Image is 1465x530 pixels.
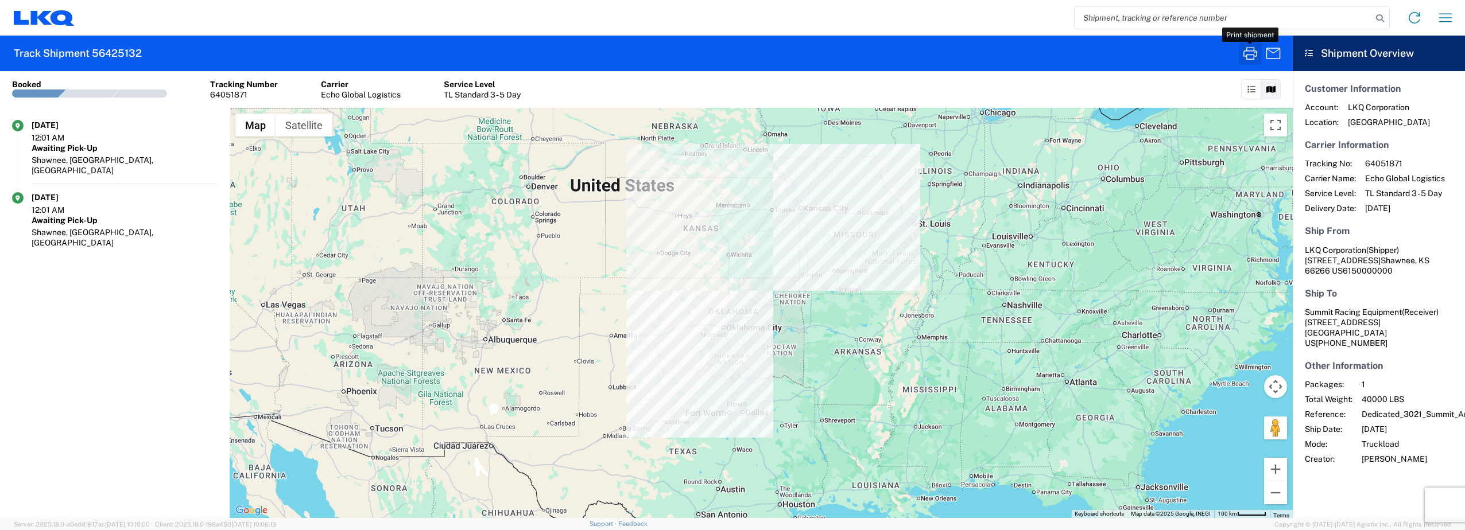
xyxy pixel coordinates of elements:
[1305,203,1356,213] span: Delivery Date:
[155,521,276,528] span: Client: 2025.18.0-198a450
[1305,307,1439,327] span: Summit Racing Equipment [STREET_ADDRESS]
[444,89,521,100] div: TL Standard 3 - 5 Day
[1305,83,1453,94] h5: Customer Information
[232,503,270,518] img: Google
[32,155,218,176] div: Shawnee, [GEOGRAPHIC_DATA], [GEOGRAPHIC_DATA]
[1273,512,1289,519] a: Terms
[1075,510,1124,518] button: Keyboard shortcuts
[1305,360,1453,371] h5: Other Information
[1264,458,1287,481] button: Zoom in
[210,79,278,89] div: Tracking Number
[1305,158,1356,169] span: Tracking No:
[1305,102,1339,112] span: Account:
[1305,394,1352,404] span: Total Weight:
[1402,307,1439,317] span: (Receiver)
[1305,173,1356,184] span: Carrier Name:
[1343,266,1393,275] span: 6150000000
[1075,7,1372,29] input: Shipment, tracking or reference number
[1305,139,1453,150] h5: Carrier Information
[1305,288,1453,299] h5: Ship To
[321,89,401,100] div: Echo Global Logistics
[1305,439,1352,449] span: Mode:
[444,79,521,89] div: Service Level
[1264,416,1287,439] button: Drag Pegman onto the map to open Street View
[1264,481,1287,504] button: Zoom out
[105,521,150,528] span: [DATE] 10:10:00
[1131,510,1211,517] span: Map data ©2025 Google, INEGI
[1305,424,1352,434] span: Ship Date:
[1264,375,1287,398] button: Map camera controls
[1348,102,1430,112] span: LKQ Corporation
[276,114,332,137] button: Show satellite imagery
[1264,114,1287,137] button: Toggle fullscreen view
[231,521,276,528] span: [DATE] 10:06:13
[14,46,142,60] h2: Track Shipment 56425132
[1305,117,1339,127] span: Location:
[1305,454,1352,464] span: Creator:
[32,205,89,215] div: 12:01 AM
[1305,225,1453,236] h5: Ship From
[618,520,648,527] a: Feedback
[1316,338,1388,348] span: [PHONE_NUMBER]
[210,89,278,100] div: 64051871
[1366,245,1399,255] span: (Shipper)
[1305,379,1352,389] span: Packages:
[1214,510,1270,518] button: Map Scale: 100 km per 47 pixels
[1365,203,1445,213] span: [DATE]
[32,227,218,248] div: Shawnee, [GEOGRAPHIC_DATA], [GEOGRAPHIC_DATA]
[1365,158,1445,169] span: 64051871
[1274,519,1451,529] span: Copyright © [DATE]-[DATE] Agistix Inc., All Rights Reserved
[14,521,150,528] span: Server: 2025.18.0-a0edd1917ac
[32,143,218,153] div: Awaiting Pick-Up
[321,79,401,89] div: Carrier
[235,114,276,137] button: Show street map
[32,132,89,143] div: 12:01 AM
[232,503,270,518] a: Open this area in Google Maps (opens a new window)
[1218,510,1237,517] span: 100 km
[1365,188,1445,198] span: TL Standard 3 - 5 Day
[12,79,41,89] div: Booked
[1305,409,1352,419] span: Reference:
[1305,188,1356,198] span: Service Level:
[590,520,618,527] a: Support
[32,120,89,130] div: [DATE]
[1305,307,1453,348] address: [GEOGRAPHIC_DATA] US
[32,215,218,225] div: Awaiting Pick-Up
[1305,245,1453,276] address: Shawnee, KS 66266 US
[1305,256,1381,265] span: [STREET_ADDRESS]
[1305,245,1366,255] span: LKQ Corporation
[32,192,89,202] div: [DATE]
[1365,173,1445,184] span: Echo Global Logistics
[1348,117,1430,127] span: [GEOGRAPHIC_DATA]
[1293,36,1465,71] header: Shipment Overview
